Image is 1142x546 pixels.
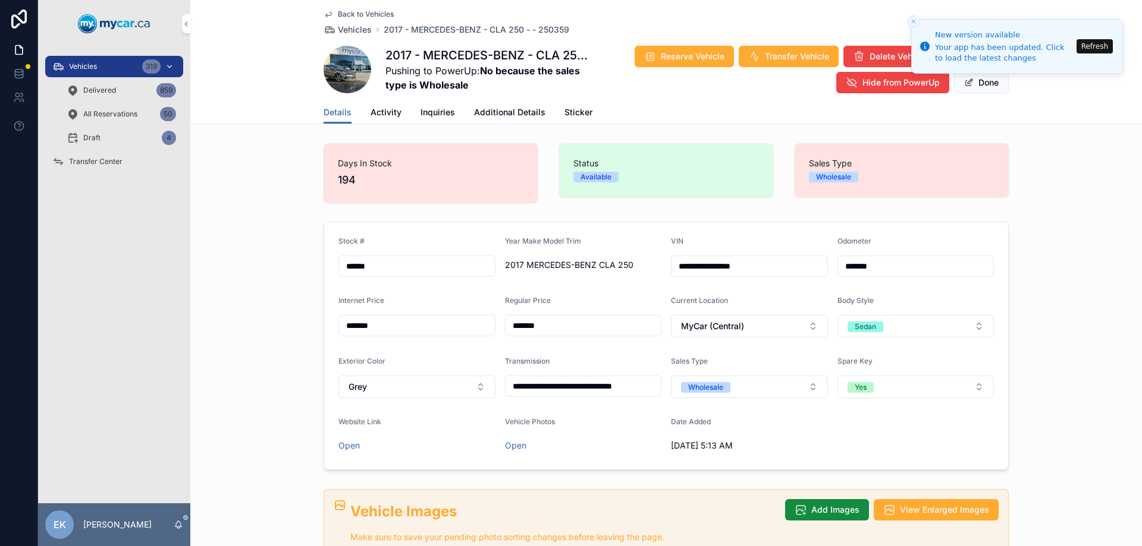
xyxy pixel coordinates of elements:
[908,15,920,27] button: Close toast
[384,24,569,36] a: 2017 - MERCEDES-BENZ - CLA 250 - - 250359
[635,46,734,67] button: Reserve Vehicle
[69,62,97,71] span: Vehicles
[474,102,545,125] a: Additional Details
[324,102,352,124] a: Details
[505,236,581,245] span: Year Make Model Trim
[338,172,523,188] span: 194
[765,51,829,62] span: Transfer Vehicle
[874,499,999,520] button: View Enlarged Images
[837,356,873,365] span: Spare Key
[160,107,176,121] div: 50
[671,296,728,305] span: Current Location
[855,382,867,393] div: Yes
[505,417,555,426] span: Vehicle Photos
[338,296,384,305] span: Internet Price
[83,519,152,531] p: [PERSON_NAME]
[809,157,994,169] span: Sales Type
[816,172,851,182] div: Wholesale
[855,321,876,332] div: Sedan
[900,504,989,516] span: View Enlarged Images
[338,157,523,169] span: Days In Stock
[671,315,828,337] button: Select Button
[324,24,372,36] a: Vehicles
[338,417,381,426] span: Website Link
[69,157,123,166] span: Transfer Center
[505,440,526,450] a: Open
[59,103,183,125] a: All Reservations50
[45,56,183,77] a: Vehicles319
[837,236,871,245] span: Odometer
[324,106,352,118] span: Details
[59,80,183,101] a: Delivered859
[350,501,776,544] div: ## Vehicle Images Make sure to save your pending photo sorting changes before leaving the page.
[338,440,360,450] a: Open
[739,46,839,67] button: Transfer Vehicle
[870,51,927,62] span: Delete Vehicle
[371,106,401,118] span: Activity
[564,106,592,118] span: Sticker
[338,236,365,245] span: Stock #
[324,10,394,19] a: Back to Vehicles
[935,42,1073,64] div: Your app has been updated. Click to load the latest changes
[785,499,869,520] button: Add Images
[83,86,116,95] span: Delivered
[671,417,711,426] span: Date Added
[78,14,150,33] img: App logo
[688,382,723,393] div: Wholesale
[836,72,949,93] button: Hide from PowerUp
[505,356,550,365] span: Transmission
[338,375,495,398] button: Select Button
[843,46,936,67] button: Delete Vehicle
[811,504,859,516] span: Add Images
[156,83,176,97] div: 859
[671,356,708,365] span: Sales Type
[59,127,183,149] a: Draft4
[1077,39,1113,53] button: Refresh
[505,296,551,305] span: Regular Price
[505,259,662,271] span: 2017 MERCEDES-BENZ CLA 250
[45,151,183,172] a: Transfer Center
[421,106,455,118] span: Inquiries
[935,29,1073,41] div: New version available
[564,102,592,125] a: Sticker
[83,109,137,119] span: All Reservations
[837,375,994,398] button: Select Button
[581,172,611,182] div: Available
[385,64,592,92] span: Pushing to PowerUp:
[671,440,828,452] span: [DATE] 5:13 AM
[142,59,161,74] div: 319
[837,296,874,305] span: Body Style
[671,375,828,398] button: Select Button
[349,381,367,393] span: Grey
[38,48,190,188] div: scrollable content
[385,47,592,64] h1: 2017 - MERCEDES-BENZ - CLA 250 - - 250359
[338,356,385,365] span: Exterior Color
[681,320,744,332] span: MyCar (Central)
[83,133,101,143] span: Draft
[371,102,401,125] a: Activity
[421,102,455,125] a: Inquiries
[350,501,776,521] h2: Vehicle Images
[862,77,940,89] span: Hide from PowerUp
[954,72,1009,93] button: Done
[350,531,776,544] p: Make sure to save your pending photo sorting changes before leaving the page.
[837,315,994,337] button: Select Button
[338,24,372,36] span: Vehicles
[338,10,394,19] span: Back to Vehicles
[385,65,580,91] strong: No because the sales type is Wholesale
[54,517,66,532] span: EK
[162,131,176,145] div: 4
[671,236,683,245] span: VIN
[474,106,545,118] span: Additional Details
[573,157,759,169] span: Status
[661,51,724,62] span: Reserve Vehicle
